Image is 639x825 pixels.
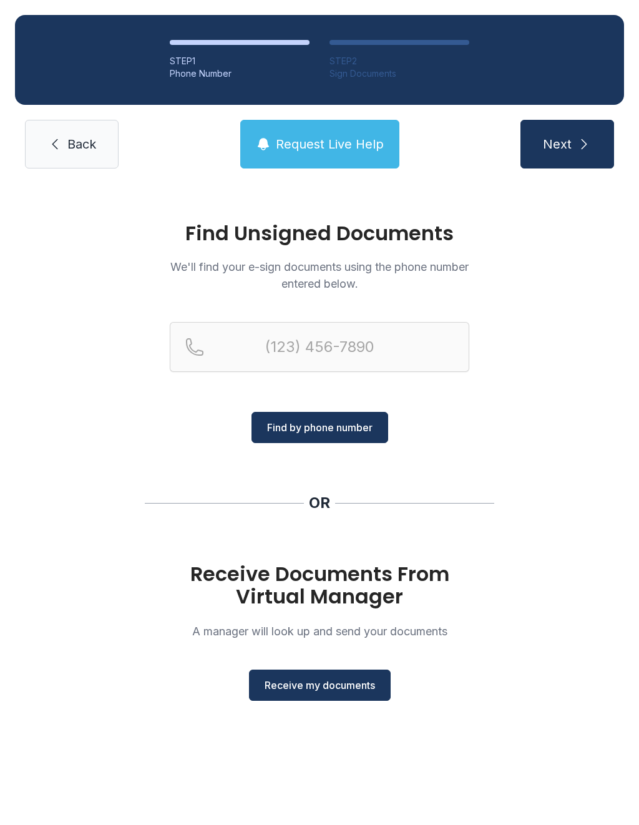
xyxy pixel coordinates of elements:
h1: Receive Documents From Virtual Manager [170,563,469,608]
div: STEP 1 [170,55,310,67]
p: We'll find your e-sign documents using the phone number entered below. [170,258,469,292]
h1: Find Unsigned Documents [170,223,469,243]
div: OR [309,493,330,513]
input: Reservation phone number [170,322,469,372]
div: Phone Number [170,67,310,80]
span: Next [543,135,572,153]
span: Receive my documents [265,678,375,693]
span: Request Live Help [276,135,384,153]
div: Sign Documents [329,67,469,80]
span: Back [67,135,96,153]
p: A manager will look up and send your documents [170,623,469,640]
div: STEP 2 [329,55,469,67]
span: Find by phone number [267,420,373,435]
